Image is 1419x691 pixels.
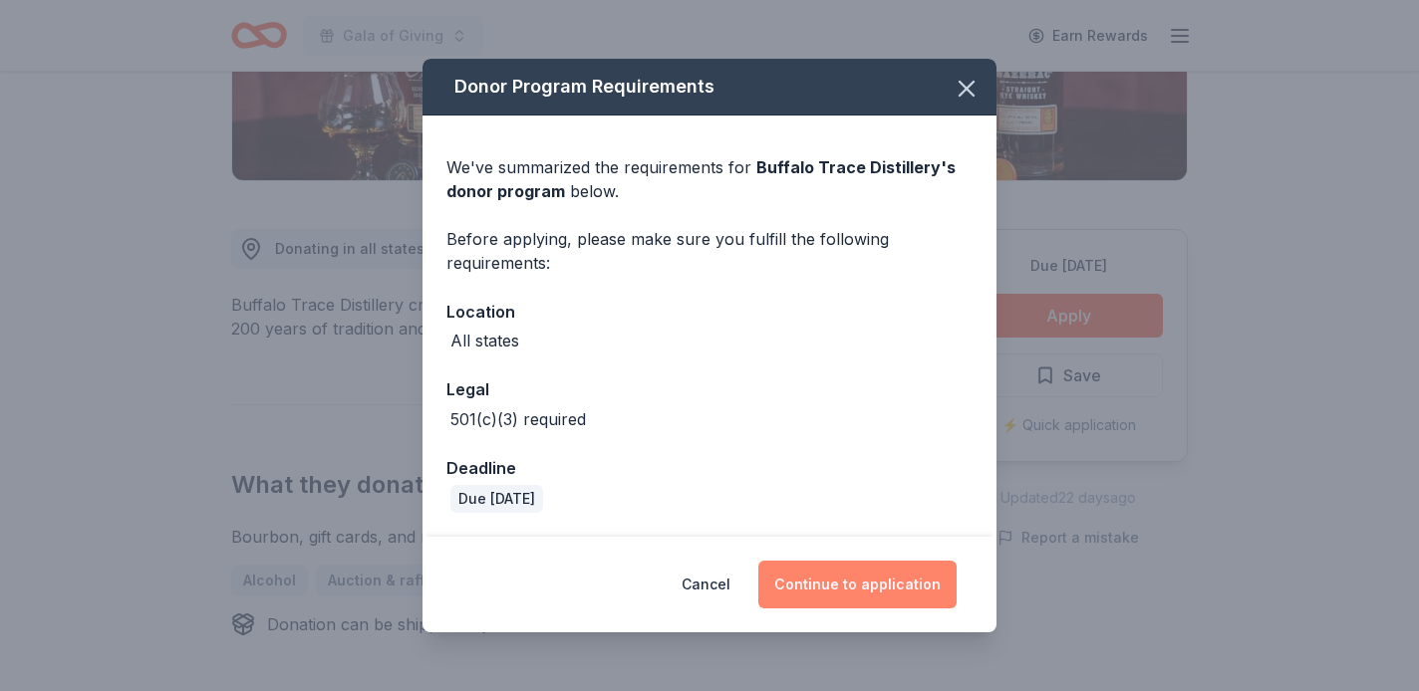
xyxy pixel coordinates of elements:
[450,329,519,352] div: All states
[446,455,973,481] div: Deadline
[446,227,973,275] div: Before applying, please make sure you fulfill the following requirements:
[446,299,973,325] div: Location
[446,376,973,402] div: Legal
[450,407,586,431] div: 501(c)(3) required
[450,485,543,513] div: Due [DATE]
[446,155,973,203] div: We've summarized the requirements for below.
[758,561,957,608] button: Continue to application
[682,561,730,608] button: Cancel
[423,59,996,115] div: Donor Program Requirements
